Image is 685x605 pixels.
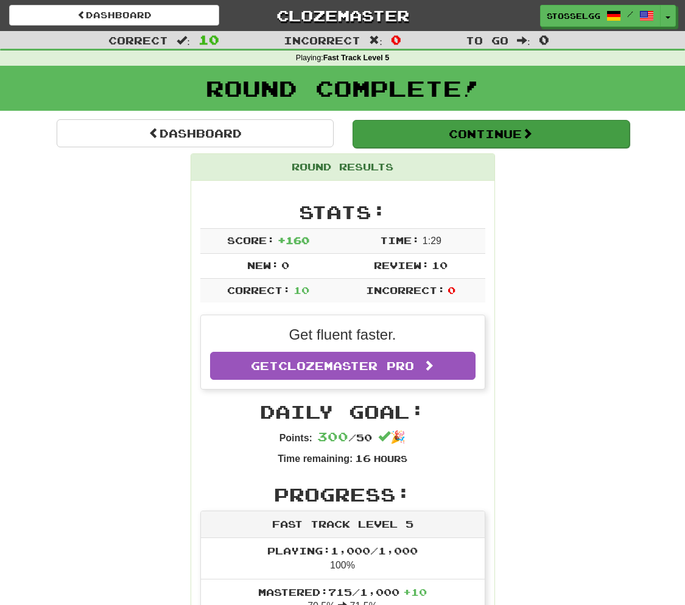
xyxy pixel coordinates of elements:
[200,484,485,505] h2: Progress:
[267,545,418,556] span: Playing: 1,000 / 1,000
[517,35,530,46] span: :
[403,586,427,598] span: + 10
[284,34,360,46] span: Incorrect
[380,234,420,246] span: Time:
[191,154,494,181] div: Round Results
[293,284,309,296] span: 10
[237,5,448,26] a: Clozemaster
[317,429,348,444] span: 300
[369,35,382,46] span: :
[278,359,414,372] span: Clozemaster Pro
[201,538,485,579] li: 100%
[547,10,600,21] span: stosselgg
[391,32,401,47] span: 0
[466,34,508,46] span: To go
[540,5,661,27] a: stosselgg /
[57,119,334,147] a: Dashboard
[200,202,485,222] h2: Stats:
[281,259,289,271] span: 0
[210,352,476,380] a: GetClozemaster Pro
[9,5,219,26] a: Dashboard
[210,324,476,345] p: Get fluent faster.
[353,120,630,148] button: Continue
[247,259,279,271] span: New:
[108,34,168,46] span: Correct
[366,284,445,296] span: Incorrect:
[374,259,429,271] span: Review:
[201,511,485,538] div: Fast Track Level 5
[448,284,455,296] span: 0
[374,453,407,464] small: Hours
[539,32,549,47] span: 0
[278,453,353,464] strong: Time remaining:
[258,586,427,598] span: Mastered: 715 / 1,000
[627,10,633,18] span: /
[423,236,441,246] span: 1 : 29
[355,452,371,464] span: 16
[198,32,219,47] span: 10
[378,430,406,444] span: 🎉
[317,432,372,443] span: / 50
[323,54,390,62] strong: Fast Track Level 5
[227,284,290,296] span: Correct:
[278,234,309,246] span: + 160
[227,234,275,246] span: Score:
[432,259,448,271] span: 10
[200,402,485,422] h2: Daily Goal:
[279,433,312,443] strong: Points:
[4,76,681,100] h1: Round Complete!
[177,35,190,46] span: :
